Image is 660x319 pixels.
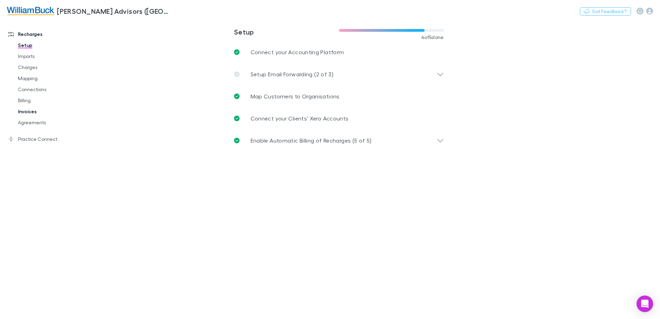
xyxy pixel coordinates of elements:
[637,296,653,312] div: Open Intercom Messenger
[580,7,631,16] button: Got Feedback?
[11,73,93,84] a: Mapping
[229,107,449,129] a: Connect your Clients’ Xero Accounts
[421,35,444,40] span: 4 of 5 done
[1,29,93,40] a: Recharges
[251,70,333,78] p: Setup Email Forwarding (2 of 3)
[229,129,449,152] div: Enable Automatic Billing of Recharges (5 of 5)
[11,95,93,106] a: Billing
[229,85,449,107] a: Map Customers to Organisations
[11,51,93,62] a: Imports
[234,28,339,36] h3: Setup
[251,92,340,100] p: Map Customers to Organisations
[11,117,93,128] a: Agreements
[3,3,175,19] a: [PERSON_NAME] Advisors ([GEOGRAPHIC_DATA]) Pty Ltd
[251,136,372,145] p: Enable Automatic Billing of Recharges (5 of 5)
[229,41,449,63] a: Connect your Accounting Platform
[1,134,93,145] a: Practice Connect
[251,114,349,123] p: Connect your Clients’ Xero Accounts
[57,7,171,15] h3: [PERSON_NAME] Advisors ([GEOGRAPHIC_DATA]) Pty Ltd
[11,106,93,117] a: Invoices
[7,7,54,15] img: William Buck Advisors (WA) Pty Ltd's Logo
[229,63,449,85] div: Setup Email Forwarding (2 of 3)
[11,62,93,73] a: Charges
[11,84,93,95] a: Connections
[11,40,93,51] a: Setup
[251,48,344,56] p: Connect your Accounting Platform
